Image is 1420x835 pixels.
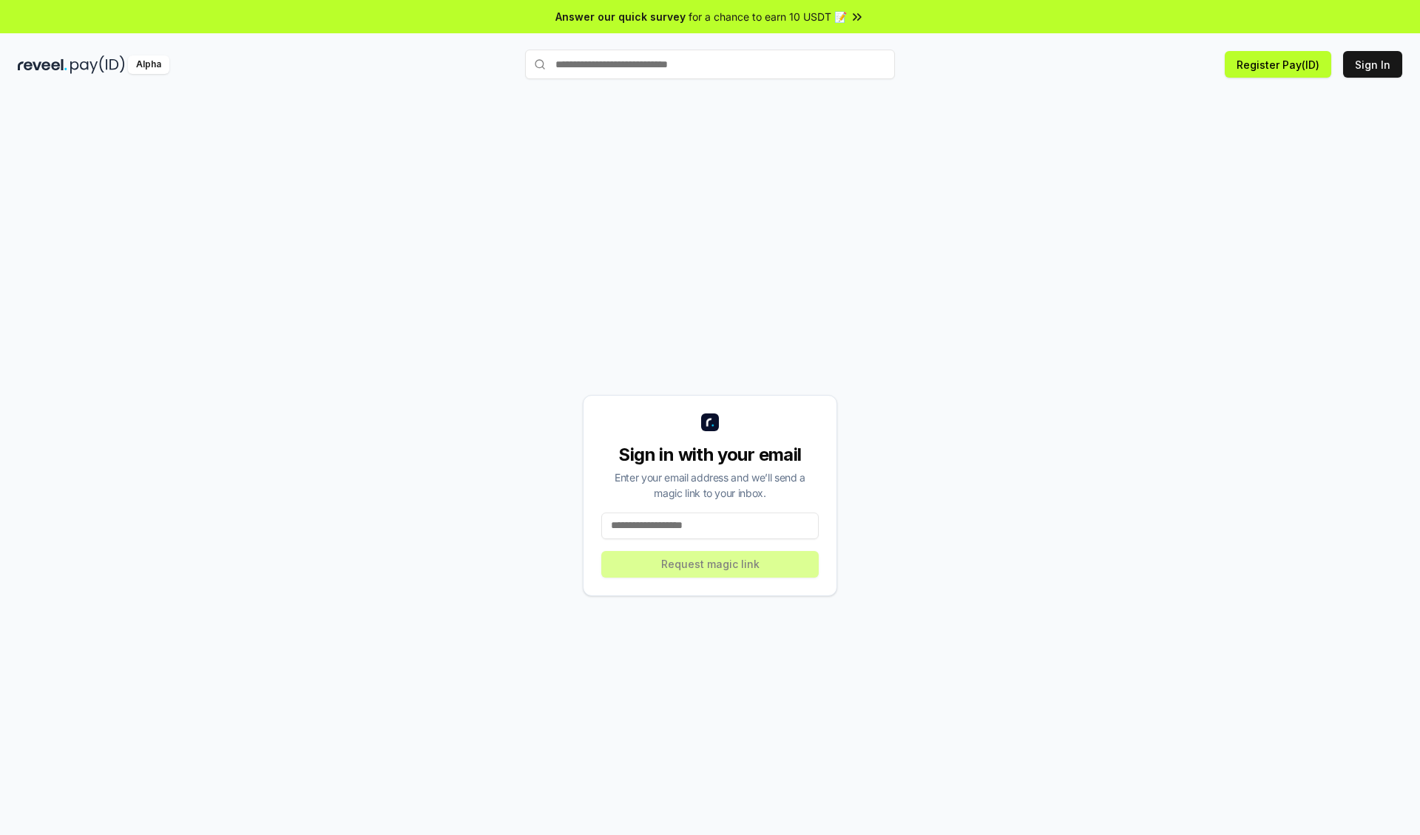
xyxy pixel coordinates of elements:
div: Enter your email address and we’ll send a magic link to your inbox. [601,470,819,501]
button: Sign In [1343,51,1402,78]
span: for a chance to earn 10 USDT 📝 [689,9,847,24]
button: Register Pay(ID) [1225,51,1331,78]
div: Alpha [128,55,169,74]
img: reveel_dark [18,55,67,74]
span: Answer our quick survey [555,9,686,24]
img: pay_id [70,55,125,74]
div: Sign in with your email [601,443,819,467]
img: logo_small [701,413,719,431]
